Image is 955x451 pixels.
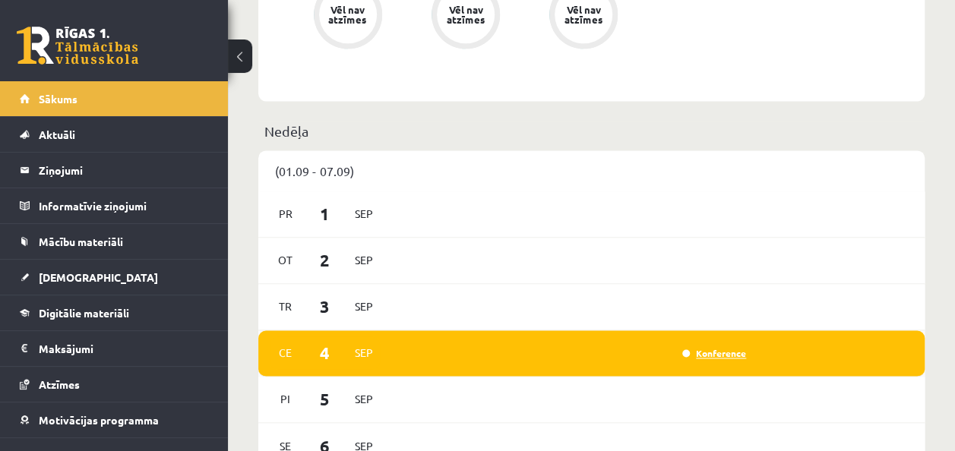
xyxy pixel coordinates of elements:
span: Mācību materiāli [39,235,123,248]
a: Aktuāli [20,117,209,152]
span: [DEMOGRAPHIC_DATA] [39,270,158,284]
legend: Maksājumi [39,331,209,366]
span: 2 [302,248,349,273]
span: Sep [348,387,380,411]
span: Sep [348,202,380,225]
span: 5 [302,386,349,412]
a: [DEMOGRAPHIC_DATA] [20,260,209,295]
span: 1 [302,201,349,226]
a: Ziņojumi [20,153,209,188]
a: Maksājumi [20,331,209,366]
div: (01.09 - 07.09) [258,150,925,191]
span: Atzīmes [39,377,80,391]
span: Aktuāli [39,128,75,141]
span: Pr [270,202,302,225]
a: Rīgas 1. Tālmācības vidusskola [17,27,138,65]
span: Ot [270,248,302,272]
span: Sep [348,295,380,318]
span: 4 [302,340,349,365]
a: Informatīvie ziņojumi [20,188,209,223]
a: Konference [682,347,746,359]
legend: Ziņojumi [39,153,209,188]
legend: Informatīvie ziņojumi [39,188,209,223]
span: Digitālie materiāli [39,306,129,320]
span: 3 [302,294,349,319]
a: Atzīmes [20,367,209,402]
span: Motivācijas programma [39,413,159,427]
a: Digitālie materiāli [20,295,209,330]
div: Vēl nav atzīmes [444,5,487,24]
span: Pi [270,387,302,411]
div: Vēl nav atzīmes [562,5,605,24]
p: Nedēļa [264,121,919,141]
span: Sep [348,341,380,364]
span: Tr [270,295,302,318]
span: Sep [348,248,380,272]
a: Sākums [20,81,209,116]
span: Sākums [39,92,77,106]
div: Vēl nav atzīmes [327,5,369,24]
a: Mācību materiāli [20,224,209,259]
a: Motivācijas programma [20,402,209,437]
span: Ce [270,341,302,364]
